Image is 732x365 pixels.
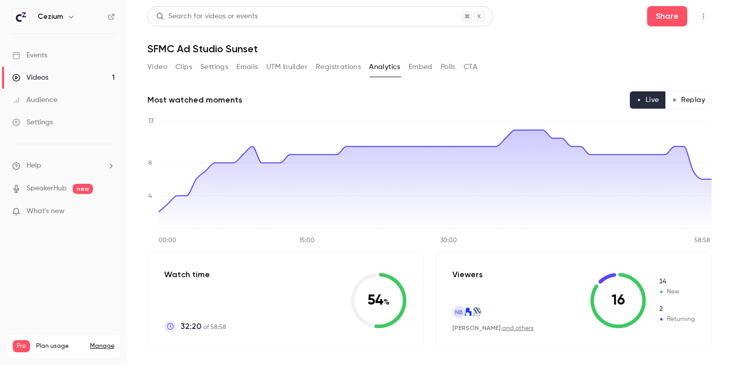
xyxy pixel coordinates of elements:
a: SpeakerHub [26,183,67,194]
tspan: 4 [148,193,152,200]
button: Polls [441,59,455,75]
h6: Cezium [38,12,63,22]
button: Live [630,91,666,109]
tspan: 30:00 [440,238,457,244]
div: , [452,324,534,333]
span: 32:20 [180,320,201,333]
span: Returning [658,315,695,324]
a: and others [502,325,534,331]
div: Events [12,50,47,60]
img: cloud4good.com [470,306,481,317]
span: New [658,287,695,296]
img: saleswingsapp.com [462,306,473,317]
button: Registrations [316,59,361,75]
p: Watch time [164,269,226,281]
p: Viewers [452,269,483,281]
span: [PERSON_NAME] [452,324,501,331]
tspan: 15:00 [299,238,315,244]
button: Replay [665,91,712,109]
span: new [73,184,93,194]
div: Audience [12,95,57,105]
tspan: 13 [148,118,154,124]
a: Manage [90,342,114,350]
button: Embed [409,59,433,75]
span: What's new [26,206,65,217]
span: Returning [658,305,695,314]
span: NB [455,308,463,317]
button: CTA [464,59,477,75]
li: help-dropdown-opener [12,160,115,171]
p: of 58:58 [180,320,226,333]
tspan: 8 [148,160,152,167]
button: Video [147,59,167,75]
button: Clips [175,59,192,75]
tspan: 00:00 [159,238,176,244]
span: New [658,277,695,286]
div: Search for videos or events [156,11,258,22]
div: Settings [12,117,53,127]
tspan: 58:58 [694,238,710,244]
span: Help [26,160,41,171]
button: Share [647,6,687,26]
h2: Most watched moments [147,94,242,106]
img: Cezium [13,9,29,25]
button: Emails [236,59,258,75]
div: Videos [12,73,48,83]
button: UTM builder [266,59,308,75]
button: Top Bar Actions [695,8,712,24]
button: Analytics [369,59,401,75]
h1: SFMC Ad Studio Sunset [147,43,712,55]
span: Pro [13,340,30,352]
span: Plan usage [36,342,84,350]
button: Settings [200,59,228,75]
iframe: Noticeable Trigger [103,207,115,216]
